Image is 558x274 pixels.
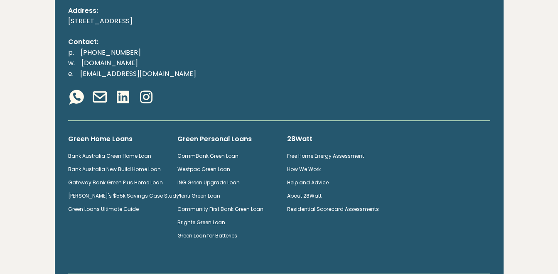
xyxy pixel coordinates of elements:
[177,219,225,226] a: Brighte Green Loan
[177,205,263,213] a: Community First Bank Green Loan
[68,5,490,16] p: Address:
[115,89,131,107] a: Linkedin
[287,166,321,173] a: How We Work
[68,192,179,199] a: [PERSON_NAME]'s $55k Savings Case Study
[75,58,145,68] a: [DOMAIN_NAME]
[287,152,364,159] a: Free Home Energy Assessment
[177,152,238,159] a: CommBank Green Loan
[177,179,240,186] a: ING Green Upgrade Loan
[68,58,75,68] span: w.
[177,166,230,173] a: Westpac Green Loan
[177,135,274,144] h6: Green Personal Loans
[68,166,161,173] a: Bank Australia New Build Home Loan
[287,179,329,186] a: Help and Advice
[177,232,237,239] a: Green Loan for Batteries
[74,69,203,78] a: [EMAIL_ADDRESS][DOMAIN_NAME]
[68,89,85,107] a: Whatsapp
[287,205,379,213] a: Residential Scorecard Assessments
[68,48,74,57] span: p.
[91,89,108,107] a: Email
[177,192,220,199] a: Plenti Green Loan
[68,179,163,186] a: Gateway Bank Green Plus Home Loan
[287,135,383,144] h6: 28Watt
[68,152,151,159] a: Bank Australia Green Home Loan
[68,205,139,213] a: Green Loans Ultimate Guide
[74,48,147,57] a: [PHONE_NUMBER]
[68,16,490,27] p: [STREET_ADDRESS]
[287,192,322,199] a: About 28Watt
[68,135,165,144] h6: Green Home Loans
[68,69,74,78] span: e.
[138,89,155,107] a: Instagram
[516,234,558,274] iframe: Chat Widget
[68,37,490,47] p: Contact:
